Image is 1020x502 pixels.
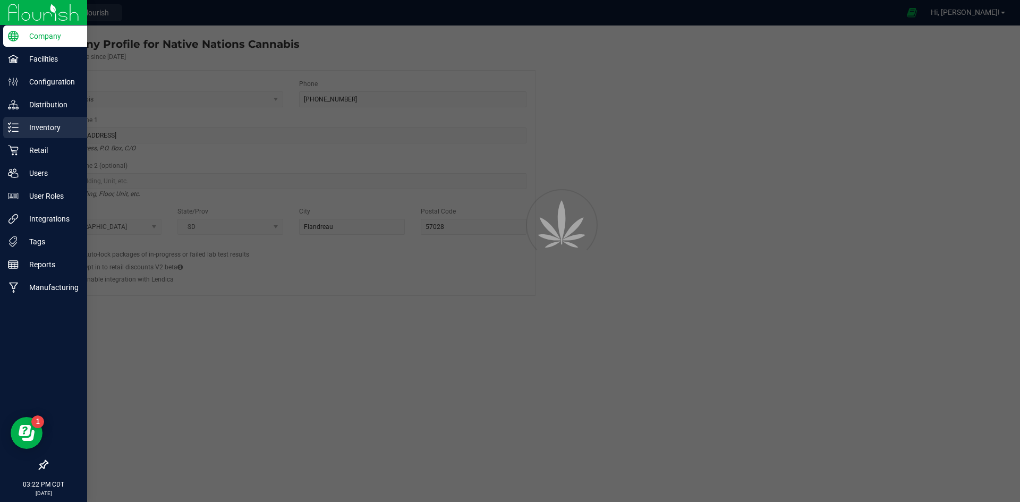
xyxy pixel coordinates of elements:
[5,489,82,497] p: [DATE]
[8,214,19,224] inline-svg: Integrations
[19,53,82,65] p: Facilities
[8,168,19,178] inline-svg: Users
[8,122,19,133] inline-svg: Inventory
[8,76,19,87] inline-svg: Configuration
[19,258,82,271] p: Reports
[19,235,82,248] p: Tags
[8,99,19,110] inline-svg: Distribution
[19,167,82,180] p: Users
[19,281,82,294] p: Manufacturing
[19,121,82,134] p: Inventory
[19,212,82,225] p: Integrations
[8,145,19,156] inline-svg: Retail
[19,190,82,202] p: User Roles
[19,75,82,88] p: Configuration
[8,31,19,41] inline-svg: Company
[31,415,44,428] iframe: Resource center unread badge
[19,98,82,111] p: Distribution
[19,30,82,42] p: Company
[8,54,19,64] inline-svg: Facilities
[11,417,42,449] iframe: Resource center
[8,282,19,293] inline-svg: Manufacturing
[5,480,82,489] p: 03:22 PM CDT
[19,144,82,157] p: Retail
[8,259,19,270] inline-svg: Reports
[8,236,19,247] inline-svg: Tags
[8,191,19,201] inline-svg: User Roles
